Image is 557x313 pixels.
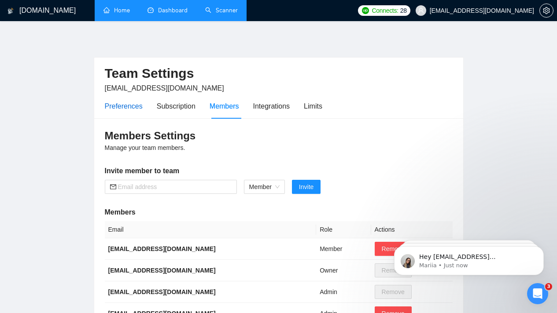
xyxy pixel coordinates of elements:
button: Remove [375,242,412,256]
a: homeHome [103,7,130,14]
span: Manage your team members. [105,144,185,151]
button: Invite [292,180,321,194]
td: Admin [316,281,371,303]
span: user [418,7,424,14]
h5: Invite member to team [105,166,453,176]
h3: Members Settings [105,129,453,143]
a: setting [539,7,553,14]
iframe: Intercom notifications message [381,228,557,289]
span: [EMAIL_ADDRESS][DOMAIN_NAME] [105,84,224,92]
b: [EMAIL_ADDRESS][DOMAIN_NAME] [108,245,216,252]
img: upwork-logo.png [362,7,369,14]
span: Invite [299,182,314,192]
th: Email [105,221,317,238]
iframe: Intercom live chat [527,283,548,304]
span: 28 [400,6,407,15]
td: Member [316,238,371,260]
h5: Members [105,207,453,218]
a: dashboardDashboard [148,7,188,14]
span: mail [110,184,116,190]
span: 3 [545,283,552,290]
span: Connects: [372,6,398,15]
div: Limits [304,101,322,112]
div: Integrations [253,101,290,112]
th: Role [316,221,371,238]
b: [EMAIL_ADDRESS][DOMAIN_NAME] [108,288,216,295]
div: Members [210,101,239,112]
td: Owner [316,260,371,281]
span: Member [249,180,280,193]
th: Actions [371,221,453,238]
h2: Team Settings [105,65,453,83]
img: logo [7,4,14,18]
div: Preferences [105,101,143,112]
button: setting [539,4,553,18]
input: Email address [118,182,232,192]
a: searchScanner [205,7,238,14]
b: [EMAIL_ADDRESS][DOMAIN_NAME] [108,267,216,274]
div: Subscription [157,101,196,112]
